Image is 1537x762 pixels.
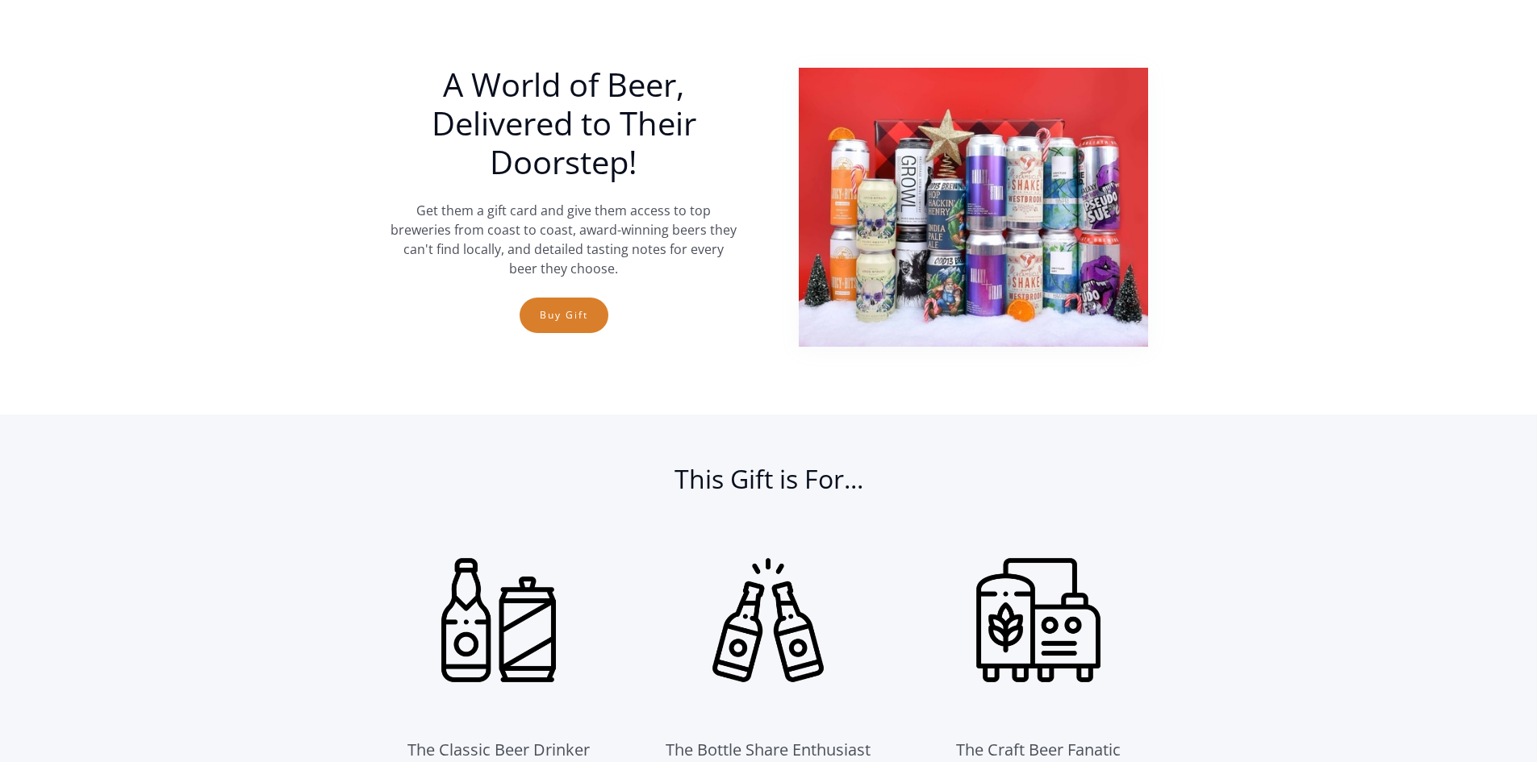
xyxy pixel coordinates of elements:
h1: A World of Beer, Delivered to Their Doorstep! [390,65,738,181]
p: Get them a gift card and give them access to top breweries from coast to coast, award-winning bee... [390,201,738,278]
a: Buy Gift [520,298,608,333]
h2: This Gift is For... [390,463,1148,511]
